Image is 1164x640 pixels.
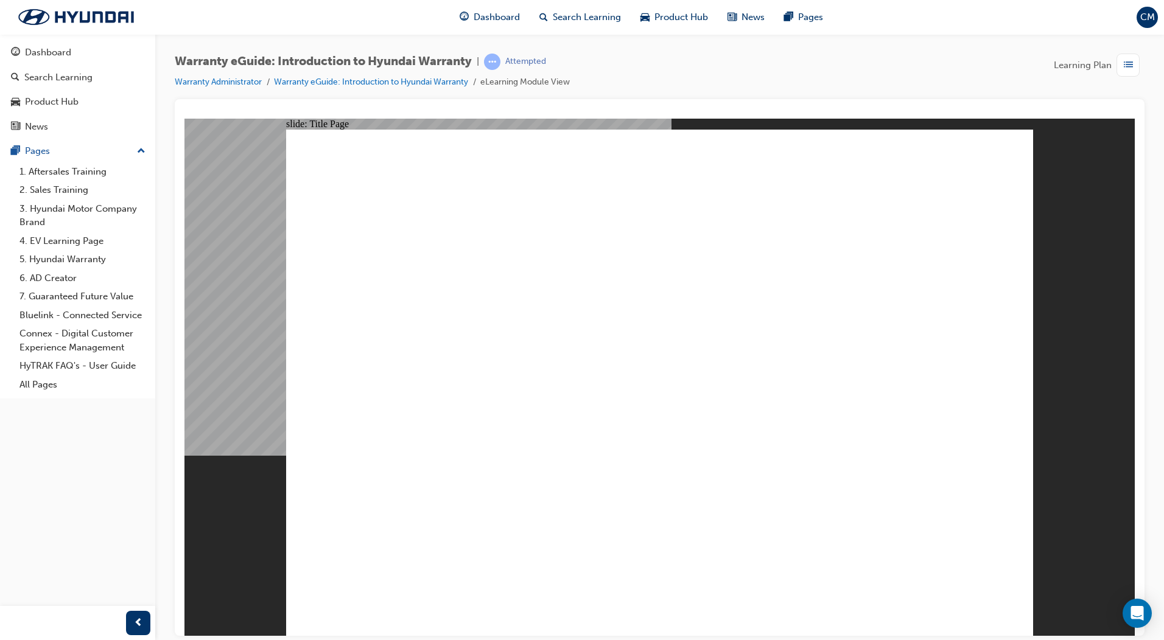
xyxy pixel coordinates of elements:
[742,10,765,24] span: News
[15,162,150,181] a: 1. Aftersales Training
[11,122,20,133] span: news-icon
[530,5,631,30] a: search-iconSearch Learning
[727,10,737,25] span: news-icon
[631,5,718,30] a: car-iconProduct Hub
[15,200,150,232] a: 3. Hyundai Motor Company Brand
[15,232,150,251] a: 4. EV Learning Page
[484,54,500,70] span: learningRecordVerb_ATTEMPT-icon
[480,75,570,89] li: eLearning Module View
[15,269,150,288] a: 6. AD Creator
[1054,58,1112,72] span: Learning Plan
[15,357,150,375] a: HyTRAK FAQ's - User Guide
[25,46,71,60] div: Dashboard
[24,71,93,85] div: Search Learning
[134,616,143,631] span: prev-icon
[654,10,708,24] span: Product Hub
[15,287,150,306] a: 7. Guaranteed Future Value
[1054,54,1145,77] button: Learning Plan
[718,5,774,30] a: news-iconNews
[6,4,146,30] img: Trak
[553,10,621,24] span: Search Learning
[15,324,150,357] a: Connex - Digital Customer Experience Management
[175,55,472,69] span: Warranty eGuide: Introduction to Hyundai Warranty
[15,181,150,200] a: 2. Sales Training
[15,250,150,269] a: 5. Hyundai Warranty
[1124,58,1133,73] span: list-icon
[11,47,20,58] span: guage-icon
[5,41,150,64] a: Dashboard
[1123,599,1152,628] div: Open Intercom Messenger
[774,5,833,30] a: pages-iconPages
[784,10,793,25] span: pages-icon
[5,39,150,140] button: DashboardSearch LearningProduct HubNews
[11,72,19,83] span: search-icon
[1140,10,1155,24] span: CM
[175,77,262,87] a: Warranty Administrator
[25,144,50,158] div: Pages
[15,375,150,394] a: All Pages
[450,5,530,30] a: guage-iconDashboard
[640,10,650,25] span: car-icon
[25,120,48,134] div: News
[474,10,520,24] span: Dashboard
[11,97,20,108] span: car-icon
[5,140,150,162] button: Pages
[5,116,150,138] a: News
[5,91,150,113] a: Product Hub
[460,10,469,25] span: guage-icon
[505,56,546,68] div: Attempted
[137,144,145,159] span: up-icon
[798,10,823,24] span: Pages
[477,55,479,69] span: |
[274,77,468,87] a: Warranty eGuide: Introduction to Hyundai Warranty
[15,306,150,325] a: Bluelink - Connected Service
[11,146,20,157] span: pages-icon
[539,10,548,25] span: search-icon
[25,95,79,109] div: Product Hub
[1137,7,1158,28] button: CM
[5,66,150,89] a: Search Learning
